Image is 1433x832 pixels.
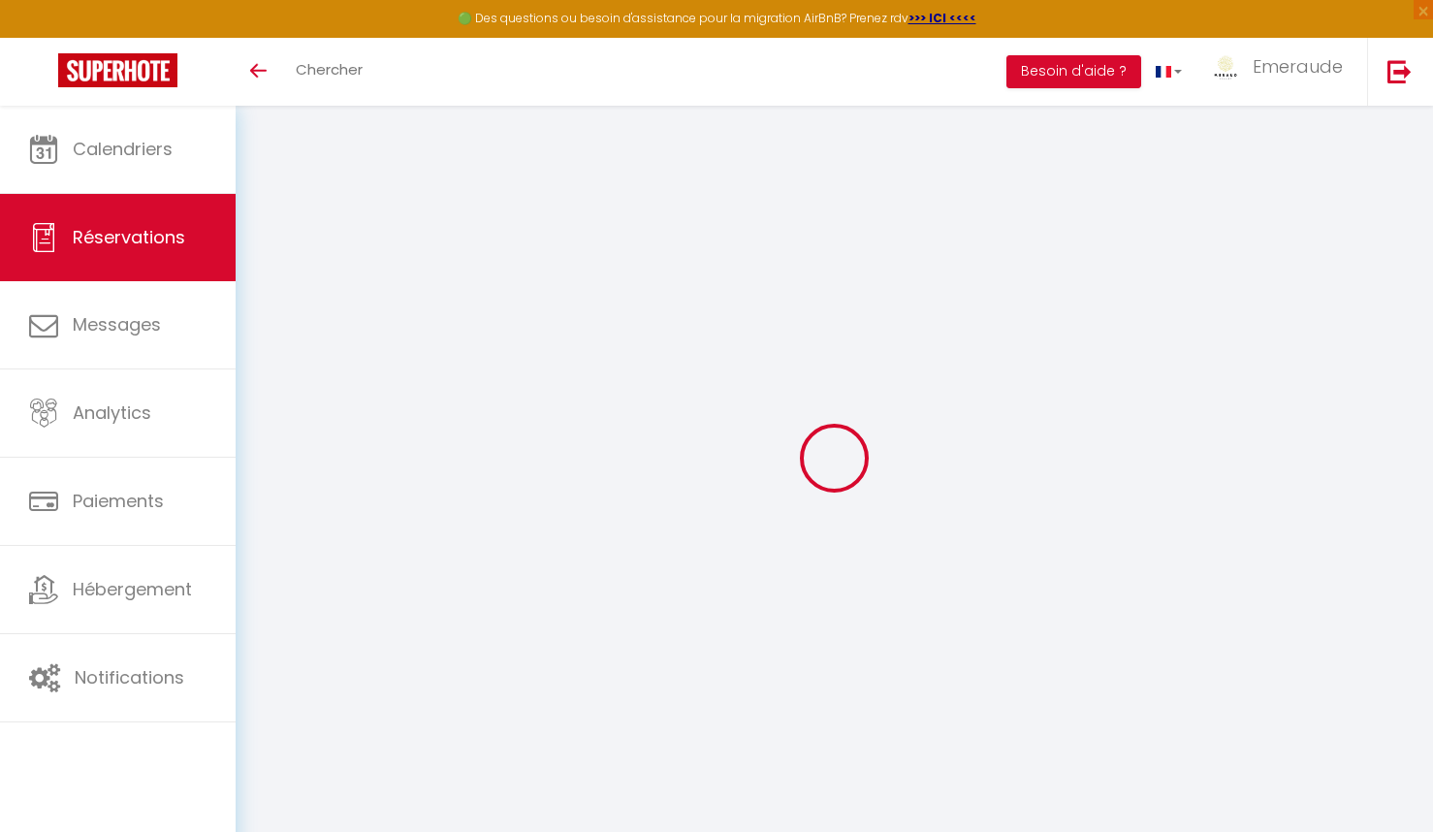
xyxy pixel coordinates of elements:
[73,137,173,161] span: Calendriers
[58,53,177,87] img: Super Booking
[73,577,192,601] span: Hébergement
[1387,59,1412,83] img: logout
[1253,54,1343,79] span: Emeraude
[1211,55,1240,80] img: ...
[73,312,161,336] span: Messages
[281,38,377,106] a: Chercher
[1196,38,1367,106] a: ... Emeraude
[1006,55,1141,88] button: Besoin d'aide ?
[73,489,164,513] span: Paiements
[73,225,185,249] span: Réservations
[908,10,976,26] a: >>> ICI <<<<
[296,59,363,80] span: Chercher
[73,400,151,425] span: Analytics
[75,665,184,689] span: Notifications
